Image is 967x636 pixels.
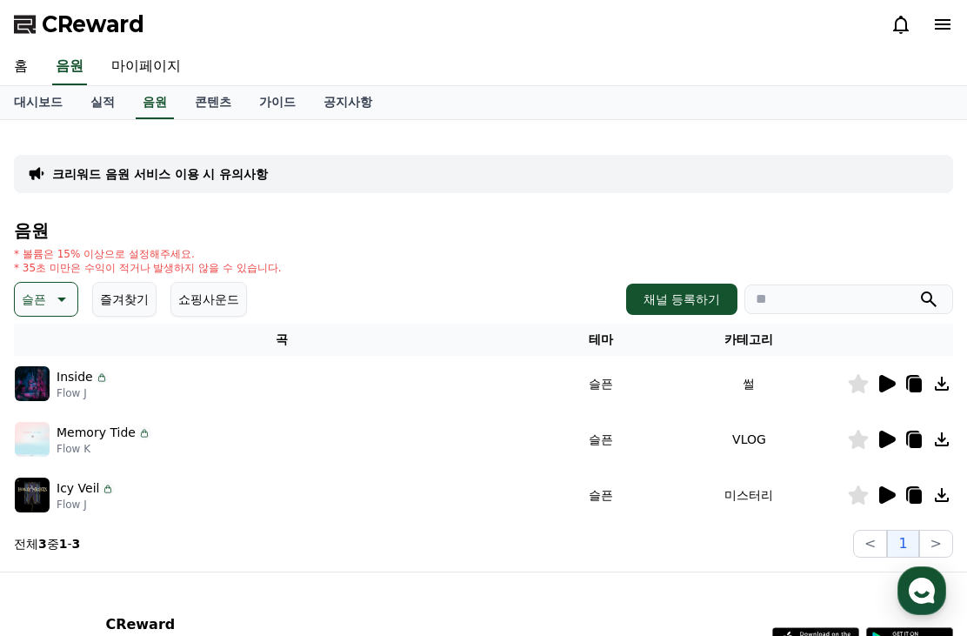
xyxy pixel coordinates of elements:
[57,479,99,498] p: Icy Veil
[245,86,310,119] a: 가이드
[626,284,737,315] button: 채널 등록하기
[72,537,81,551] strong: 3
[651,467,847,523] td: 미스터리
[651,324,847,356] th: 카테고리
[310,86,386,119] a: 공지사항
[887,530,918,558] button: 1
[42,10,144,38] span: CReward
[97,49,195,85] a: 마이페이지
[92,282,157,317] button: 즐겨찾기
[57,386,109,400] p: Flow J
[59,537,68,551] strong: 1
[181,86,245,119] a: 콘텐츠
[550,467,651,523] td: 슬픈
[14,221,953,240] h4: 음원
[550,324,651,356] th: 테마
[14,10,144,38] a: CReward
[77,86,129,119] a: 실적
[14,535,80,552] p: 전체 중 -
[919,530,953,558] button: >
[550,356,651,412] td: 슬픈
[550,412,651,467] td: 슬픈
[22,287,46,311] p: 슬픈
[14,282,78,317] button: 슬픈
[57,368,93,386] p: Inside
[105,614,317,635] p: CReward
[14,247,282,261] p: * 볼륨은 15% 이상으로 설정해주세요.
[57,442,151,456] p: Flow K
[14,261,282,275] p: * 35초 미만은 수익이 적거나 발생하지 않을 수 있습니다.
[853,530,887,558] button: <
[14,324,550,356] th: 곡
[52,49,87,85] a: 음원
[57,498,115,512] p: Flow J
[15,478,50,512] img: music
[38,537,47,551] strong: 3
[136,86,174,119] a: 음원
[52,165,268,183] a: 크리워드 음원 서비스 이용 시 유의사항
[651,356,847,412] td: 썰
[170,282,247,317] button: 쇼핑사운드
[15,422,50,457] img: music
[651,412,847,467] td: VLOG
[15,366,50,401] img: music
[57,424,136,442] p: Memory Tide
